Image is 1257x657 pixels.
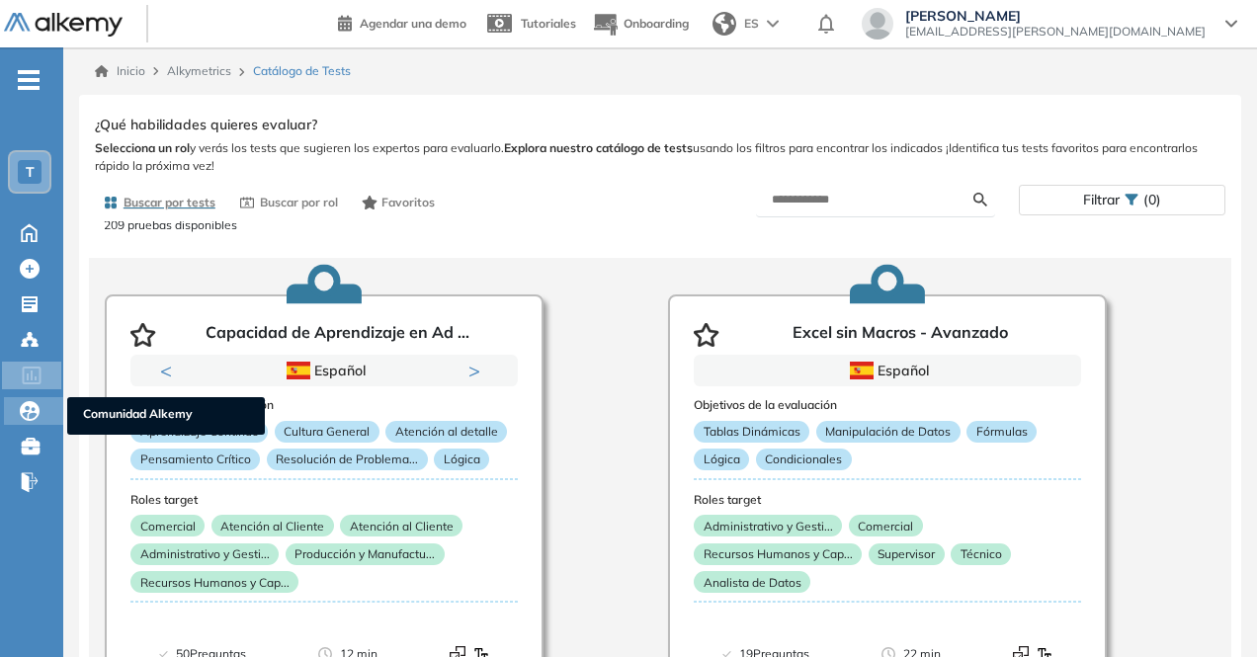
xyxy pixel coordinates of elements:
span: ¿Qué habilidades quieres evaluar? [95,115,317,135]
p: Capacidad de Aprendizaje en Ad ... [206,323,469,347]
span: Filtrar [1083,186,1120,214]
i: - [18,78,40,82]
span: Buscar por tests [124,194,215,211]
span: Tutoriales [521,16,576,31]
span: Catálogo de Tests [253,62,351,80]
span: Comunidad Alkemy [83,405,249,427]
a: Inicio [95,62,145,80]
p: Fórmulas [966,421,1037,443]
span: Agendar una demo [360,16,466,31]
p: Recursos Humanos y Cap... [130,571,298,593]
span: y verás los tests que sugieren los expertos para evaluarlo. usando los filtros para encontrar los... [95,139,1225,175]
span: [EMAIL_ADDRESS][PERSON_NAME][DOMAIN_NAME] [905,24,1206,40]
button: Next [468,361,488,380]
a: Agendar una demo [338,10,466,34]
p: Excel sin Macros - Avanzado [793,323,1008,347]
p: Comercial [849,515,923,536]
iframe: Chat Widget [901,428,1257,657]
span: Onboarding [624,16,689,31]
h3: Objetivos de la evaluación [694,398,1081,412]
span: ES [744,15,759,33]
p: Administrativo y Gesti... [130,543,279,565]
span: Alkymetrics [167,63,231,78]
img: arrow [767,20,779,28]
p: Producción y Manufactu... [286,543,445,565]
h3: Objetivos de la evaluación [130,398,518,412]
p: Pensamiento Crítico [130,449,260,470]
p: Tablas Dinámicas [694,421,809,443]
h3: Roles target [130,493,518,507]
button: 1 [300,386,324,389]
img: ESP [850,362,874,379]
p: 209 pruebas disponibles [104,216,1216,234]
p: Lógica [694,449,749,470]
p: Cultura General [275,421,379,443]
p: Resolución de Problema... [267,449,428,470]
div: Español [764,360,1011,381]
p: Comercial [130,515,205,536]
h3: Roles target [694,493,1081,507]
p: Manipulación de Datos [816,421,961,443]
span: [PERSON_NAME] [905,8,1206,24]
img: ESP [287,362,310,379]
button: 2 [332,386,348,389]
img: Logo [4,13,123,38]
button: Favoritos [354,186,444,219]
div: Widget de chat [901,428,1257,657]
button: Onboarding [592,3,689,45]
img: world [712,12,736,36]
b: Selecciona un rol [95,140,190,155]
span: Favoritos [381,194,435,211]
p: Administrativo y Gesti... [694,515,842,536]
p: Atención al Cliente [340,515,462,536]
p: Lógica [434,449,489,470]
p: Condicionales [756,449,852,470]
span: Buscar por rol [260,194,338,211]
p: Supervisor [869,543,945,565]
p: Recursos Humanos y Cap... [694,543,862,565]
button: Buscar por rol [231,186,346,219]
button: Buscar por tests [95,186,223,219]
p: Analista de Datos [694,571,810,593]
p: Atención al Cliente [211,515,334,536]
span: (0) [1143,186,1161,214]
b: Explora nuestro catálogo de tests [504,140,693,155]
button: Previous [160,361,180,380]
span: T [26,164,35,180]
p: Atención al detalle [385,421,507,443]
div: Español [201,360,448,381]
